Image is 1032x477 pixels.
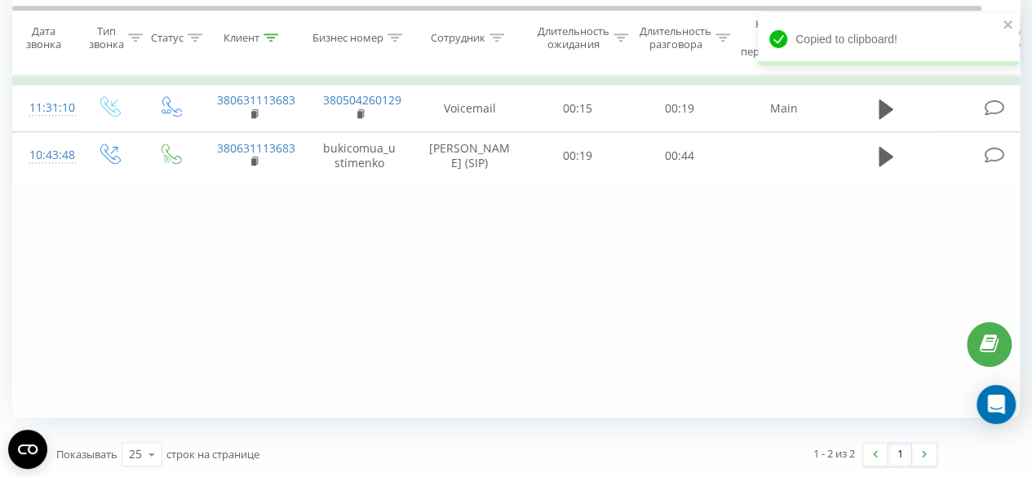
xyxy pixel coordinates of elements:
[431,31,485,45] div: Сотрудник
[640,24,711,51] div: Длительность разговора
[29,139,62,171] div: 10:43:48
[527,85,629,132] td: 00:15
[888,443,912,466] a: 1
[312,31,383,45] div: Бизнес номер
[413,85,527,132] td: Voicemail
[538,24,609,51] div: Длительность ожидания
[129,446,142,462] div: 25
[307,132,413,179] td: bukicomua_ustimenko
[813,445,855,462] div: 1 - 2 из 2
[151,31,184,45] div: Статус
[629,132,731,179] td: 00:44
[56,447,117,462] span: Показывать
[323,92,401,108] a: 380504260129
[166,447,259,462] span: строк на странице
[224,31,259,45] div: Клиент
[977,385,1016,424] div: Open Intercom Messenger
[1003,18,1014,33] button: close
[13,24,73,51] div: Дата звонка
[740,17,818,59] div: Название схемы переадресации
[527,132,629,179] td: 00:19
[731,85,837,132] td: Main
[8,430,47,469] button: Open CMP widget
[413,132,527,179] td: [PERSON_NAME] (SIP)
[29,92,62,124] div: 11:31:10
[89,24,124,51] div: Тип звонка
[758,13,1019,65] div: Copied to clipboard!
[217,92,295,108] a: 380631113683
[217,140,295,156] a: 380631113683
[629,85,731,132] td: 00:19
